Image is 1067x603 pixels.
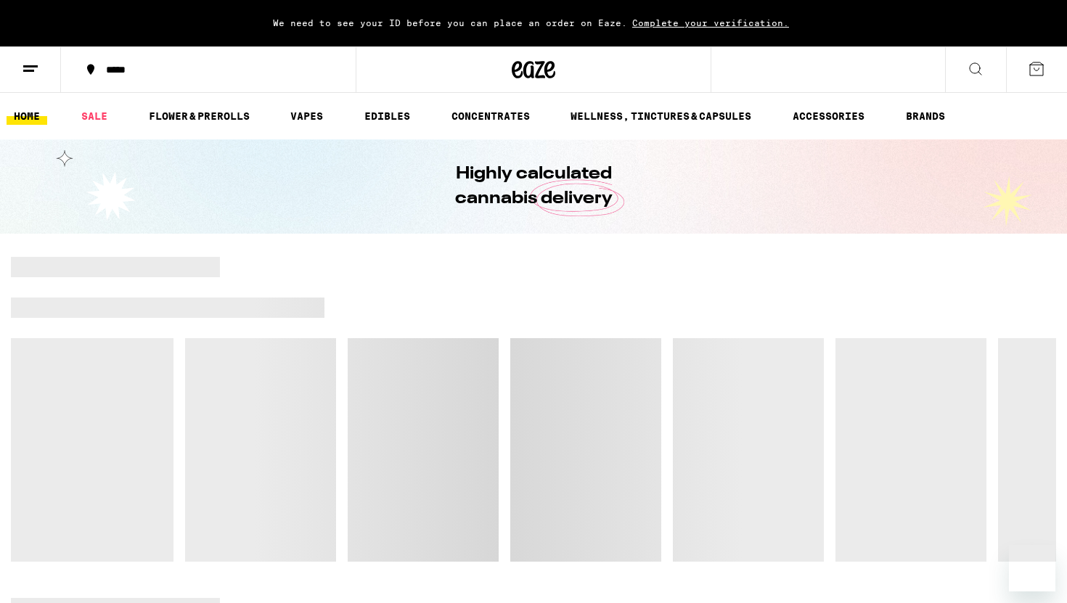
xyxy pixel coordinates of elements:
[414,162,653,211] h1: Highly calculated cannabis delivery
[7,107,47,125] a: HOME
[899,107,952,125] a: BRANDS
[627,18,794,28] span: Complete your verification.
[1009,545,1055,591] iframe: Button to launch messaging window
[563,107,759,125] a: WELLNESS, TINCTURES & CAPSULES
[273,18,627,28] span: We need to see your ID before you can place an order on Eaze.
[444,107,537,125] a: CONCENTRATES
[785,107,872,125] a: ACCESSORIES
[357,107,417,125] a: EDIBLES
[283,107,330,125] a: VAPES
[142,107,257,125] a: FLOWER & PREROLLS
[74,107,115,125] a: SALE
